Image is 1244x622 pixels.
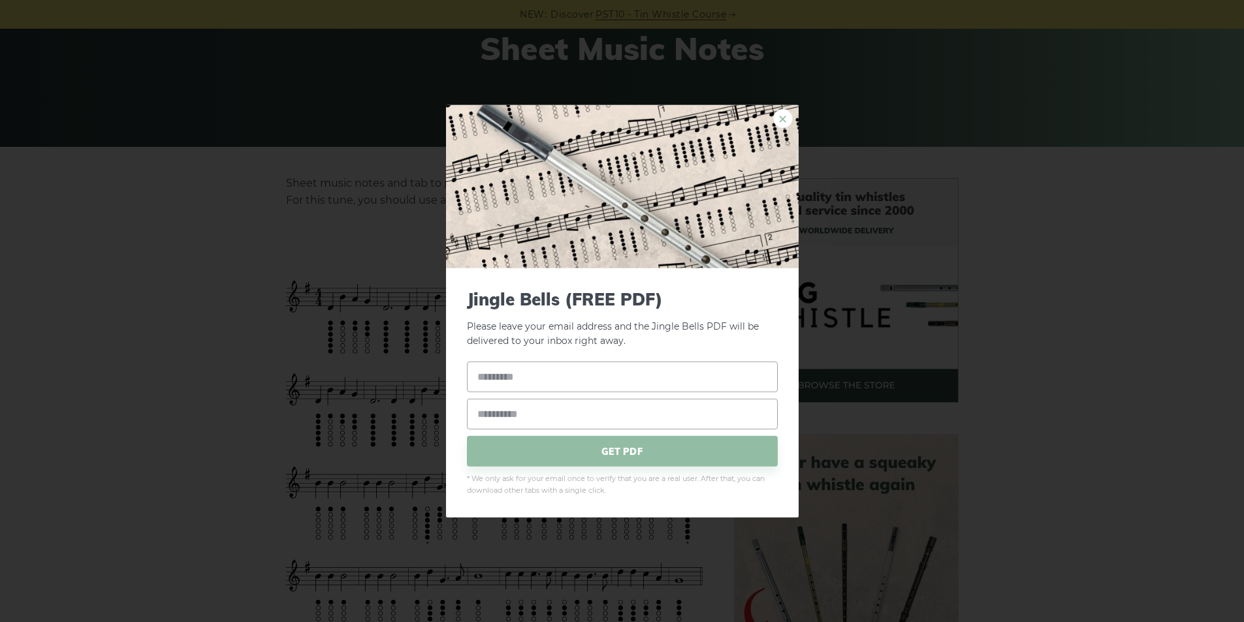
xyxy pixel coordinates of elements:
span: Jingle Bells (FREE PDF) [467,288,778,309]
img: Tin Whistle Tab Preview [446,104,799,268]
a: × [773,108,793,128]
span: GET PDF [467,436,778,467]
p: Please leave your email address and the Jingle Bells PDF will be delivered to your inbox right away. [467,288,778,349]
span: * We only ask for your email once to verify that you are a real user. After that, you can downloa... [467,473,778,497]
